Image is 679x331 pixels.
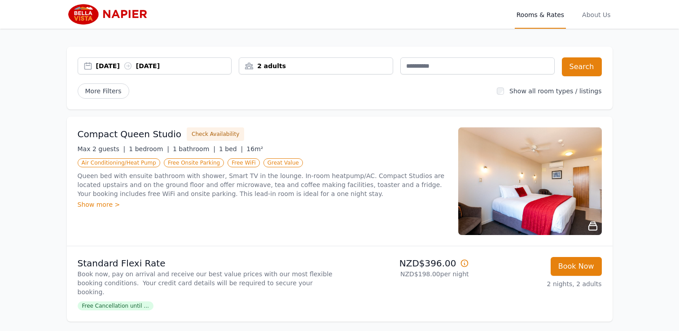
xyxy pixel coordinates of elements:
[343,257,469,270] p: NZD$396.00
[78,270,336,296] p: Book now, pay on arrival and receive our best value prices with our most flexible booking conditi...
[78,171,447,198] p: Queen bed with ensuite bathroom with shower, Smart TV in the lounge. In-room heatpump/AC. Compact...
[173,145,215,152] span: 1 bathroom |
[343,270,469,279] p: NZD$198.00 per night
[187,127,244,141] button: Check Availability
[67,4,153,25] img: Bella Vista Napier
[78,83,129,99] span: More Filters
[96,61,232,70] div: [DATE] [DATE]
[78,301,153,310] span: Free Cancellation until ...
[562,57,602,76] button: Search
[509,87,601,95] label: Show all room types / listings
[476,279,602,288] p: 2 nights, 2 adults
[78,200,447,209] div: Show more >
[78,128,182,140] h3: Compact Queen Studio
[78,158,160,167] span: Air Conditioning/Heat Pump
[551,257,602,276] button: Book Now
[239,61,393,70] div: 2 adults
[219,145,243,152] span: 1 bed |
[263,158,303,167] span: Great Value
[78,145,126,152] span: Max 2 guests |
[78,257,336,270] p: Standard Flexi Rate
[246,145,263,152] span: 16m²
[129,145,169,152] span: 1 bedroom |
[164,158,224,167] span: Free Onsite Parking
[228,158,260,167] span: Free WiFi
